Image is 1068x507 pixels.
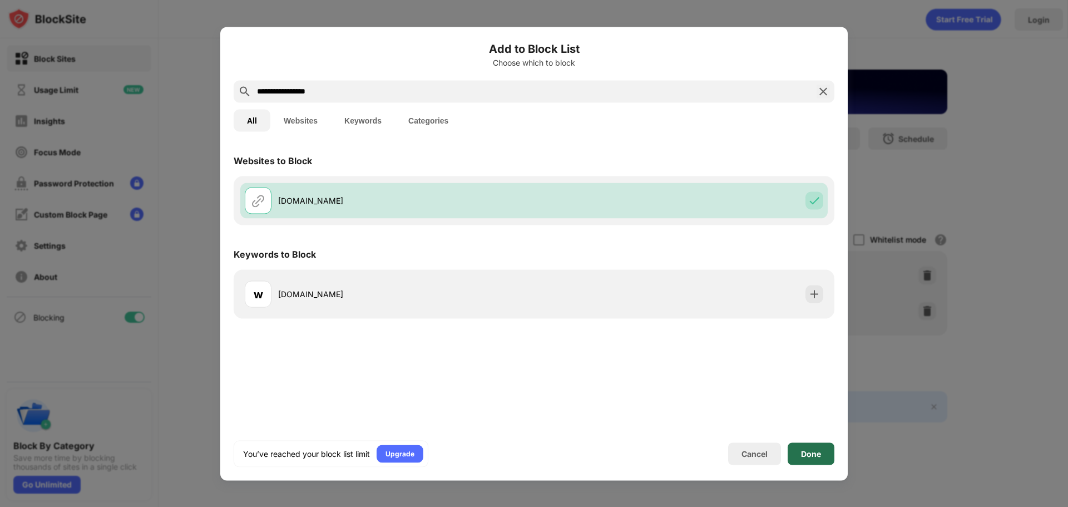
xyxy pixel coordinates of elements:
[251,194,265,207] img: url.svg
[278,195,534,206] div: [DOMAIN_NAME]
[234,40,834,57] h6: Add to Block List
[238,85,251,98] img: search.svg
[254,286,263,302] div: w
[395,109,462,131] button: Categories
[234,58,834,67] div: Choose which to block
[234,155,312,166] div: Websites to Block
[385,448,414,459] div: Upgrade
[278,288,534,300] div: [DOMAIN_NAME]
[741,449,768,459] div: Cancel
[243,448,370,459] div: You’ve reached your block list limit
[801,449,821,458] div: Done
[234,109,270,131] button: All
[817,85,830,98] img: search-close
[234,248,316,259] div: Keywords to Block
[270,109,331,131] button: Websites
[331,109,395,131] button: Keywords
